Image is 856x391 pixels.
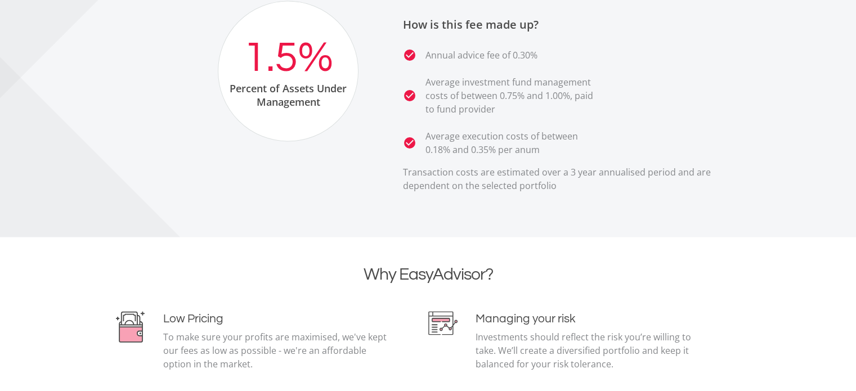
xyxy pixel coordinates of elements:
[425,75,600,116] p: Average investment fund management costs of between 0.75% and 1.00%, paid to fund provider
[425,48,537,62] p: Annual advice fee of 0.30%
[403,18,741,32] h3: How is this fee made up?
[403,89,416,102] i: check_circle
[116,264,741,285] h2: Why EasyAdvisor?
[425,129,600,156] p: Average execution costs of between 0.18% and 0.35% per anum
[243,35,333,82] div: 1.5%
[403,136,416,150] i: check_circle
[403,165,741,192] p: Transaction costs are estimated over a 3 year annualised period and are dependent on the selected...
[476,312,705,326] h4: Managing your risk
[476,330,705,371] p: Investments should reflect the risk you’re willing to take. We’ll create a diversified portfolio ...
[403,48,416,62] i: check_circle
[163,330,392,371] p: To make sure your profits are maximised, we've kept our fees as low as possible - we're an afford...
[218,82,358,109] div: Percent of Assets Under Management
[163,312,392,326] h4: Low Pricing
